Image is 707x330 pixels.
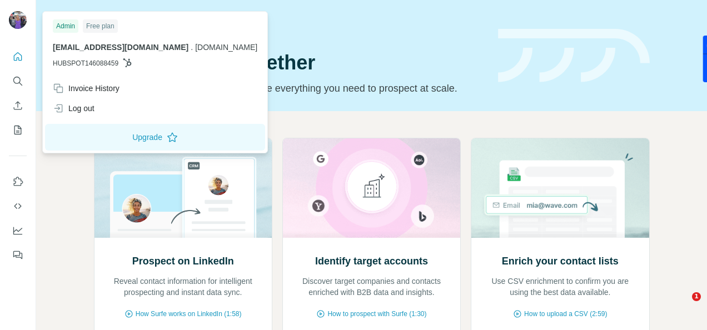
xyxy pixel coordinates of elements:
[498,29,650,83] img: banner
[524,309,607,319] span: How to upload a CSV (2:59)
[94,21,485,32] div: Quick start
[669,292,696,319] iframe: Intercom live chat
[482,276,638,298] p: Use CSV enrichment to confirm you are using the best data available.
[692,292,701,301] span: 1
[9,11,27,29] img: Avatar
[53,43,188,52] span: [EMAIL_ADDRESS][DOMAIN_NAME]
[53,103,94,114] div: Log out
[9,172,27,192] button: Use Surfe on LinkedIn
[327,309,426,319] span: How to prospect with Surfe (1:30)
[282,138,461,238] img: Identify target accounts
[136,309,242,319] span: How Surfe works on LinkedIn (1:58)
[315,253,428,269] h2: Identify target accounts
[9,47,27,67] button: Quick start
[9,245,27,265] button: Feedback
[132,253,234,269] h2: Prospect on LinkedIn
[502,253,619,269] h2: Enrich your contact lists
[106,276,261,298] p: Reveal contact information for intelligent prospecting and instant data sync.
[9,120,27,140] button: My lists
[53,19,78,33] div: Admin
[195,43,257,52] span: [DOMAIN_NAME]
[9,196,27,216] button: Use Surfe API
[94,138,272,238] img: Prospect on LinkedIn
[471,138,649,238] img: Enrich your contact lists
[191,43,193,52] span: .
[94,52,485,74] h1: Let’s prospect together
[294,276,449,298] p: Discover target companies and contacts enriched with B2B data and insights.
[45,124,265,151] button: Upgrade
[83,19,118,33] div: Free plan
[9,221,27,241] button: Dashboard
[53,83,120,94] div: Invoice History
[94,81,485,96] p: Pick your starting point and we’ll provide everything you need to prospect at scale.
[9,71,27,91] button: Search
[53,58,118,68] span: HUBSPOT146088459
[9,96,27,116] button: Enrich CSV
